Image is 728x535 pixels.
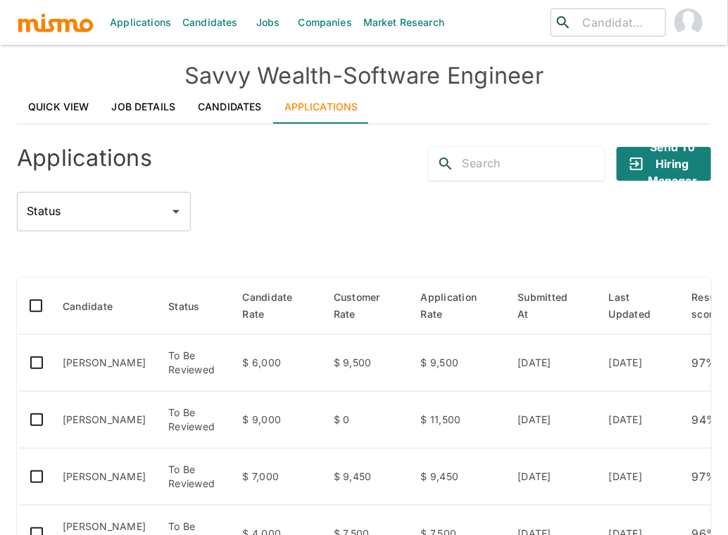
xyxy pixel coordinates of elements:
img: Carmen Vilachá [674,8,703,37]
td: To Be Reviewed [157,449,231,505]
td: [DATE] [507,335,598,392]
td: [DATE] [598,392,681,449]
span: Submitted At [518,289,586,323]
span: Candidate [63,298,131,315]
td: [PERSON_NAME] [51,392,157,449]
p: 97 % [692,467,717,486]
button: Open [166,202,186,221]
td: $ 9,500 [410,335,507,392]
button: Send to Hiring Manager [617,147,711,181]
p: 97 % [692,353,717,373]
td: [DATE] [507,449,598,505]
a: Quick View [17,90,101,124]
input: Candidate search [577,13,660,32]
td: To Be Reviewed [157,392,231,449]
td: [DATE] [598,335,681,392]
h4: Applications [17,144,152,172]
td: $ 9,450 [410,449,507,505]
p: 94 % [692,410,718,430]
td: [PERSON_NAME] [51,335,157,392]
td: $ 11,500 [410,392,507,449]
img: logo [17,12,94,33]
td: [DATE] [598,449,681,505]
h4: Savvy Wealth - Software Engineer [17,62,711,90]
td: $ 9,500 [322,335,410,392]
a: Candidates [187,90,273,124]
input: Search [463,153,605,175]
td: To Be Reviewed [157,335,231,392]
a: Job Details [101,90,187,124]
span: Last Updated [609,289,670,323]
span: Customer Rate [334,289,398,323]
td: $ 9,000 [232,392,322,449]
td: $ 0 [322,392,410,449]
td: [PERSON_NAME] [51,449,157,505]
span: Status [168,298,218,315]
td: $ 9,450 [322,449,410,505]
td: $ 7,000 [232,449,322,505]
a: Applications [273,90,370,124]
button: search [429,147,463,181]
td: $ 6,000 [232,335,322,392]
span: Application Rate [421,289,496,323]
span: Candidate Rate [243,289,311,323]
td: [DATE] [507,392,598,449]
